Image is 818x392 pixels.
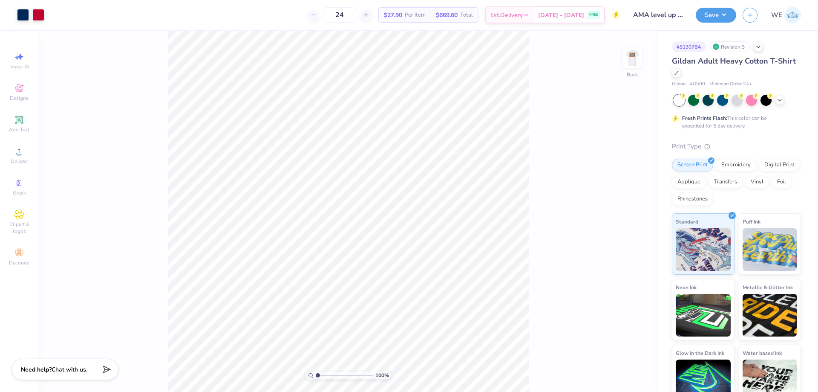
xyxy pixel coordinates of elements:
span: FREE [589,12,598,18]
div: # 513078A [672,41,706,52]
span: Metallic & Glitter Ink [743,283,793,292]
div: Embroidery [716,159,756,171]
img: Werrine Empeynado [784,7,801,23]
span: 100 % [375,372,389,379]
div: Vinyl [745,176,769,189]
div: Screen Print [672,159,713,171]
span: Upload [11,158,28,165]
a: WE [771,7,801,23]
span: $27.90 [384,11,402,20]
div: Back [627,71,638,78]
span: Est. Delivery [490,11,523,20]
strong: Need help? [21,366,52,374]
div: Revision 3 [710,41,749,52]
img: Standard [676,228,731,271]
span: Per Item [405,11,426,20]
div: Digital Print [759,159,800,171]
button: Save [696,8,736,23]
span: # G500 [690,81,705,88]
input: – – [323,7,356,23]
input: Untitled Design [627,6,689,23]
span: Decorate [9,259,29,266]
span: Image AI [9,63,29,70]
span: Standard [676,217,698,226]
span: Greek [13,189,26,196]
div: Rhinestones [672,193,713,206]
strong: Fresh Prints Flash: [682,115,727,122]
span: Designs [10,95,29,102]
span: [DATE] - [DATE] [538,11,584,20]
img: Puff Ink [743,228,798,271]
span: WE [771,10,782,20]
span: Clipart & logos [4,221,34,235]
span: Water based Ink [743,348,782,357]
div: Foil [772,176,792,189]
img: Back [624,49,641,67]
div: Transfers [709,176,743,189]
span: Glow in the Dark Ink [676,348,724,357]
div: This color can be expedited for 5 day delivery. [682,114,787,130]
span: Puff Ink [743,217,760,226]
img: Metallic & Glitter Ink [743,294,798,337]
span: Add Text [9,126,29,133]
span: Gildan Adult Heavy Cotton T-Shirt [672,56,796,66]
span: Minimum Order: 24 + [709,81,752,88]
span: Neon Ink [676,283,697,292]
img: Neon Ink [676,294,731,337]
span: Gildan [672,81,686,88]
div: Applique [672,176,706,189]
span: $669.60 [436,11,458,20]
div: Print Type [672,142,801,151]
span: Chat with us. [52,366,87,374]
span: Total [460,11,473,20]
